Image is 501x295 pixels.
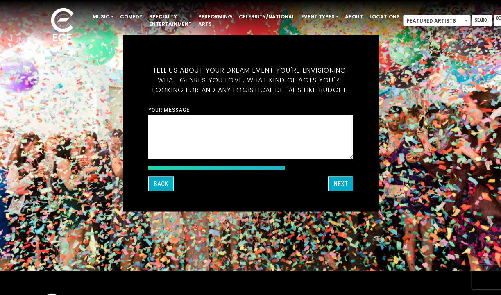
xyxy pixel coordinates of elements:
[148,177,174,191] button: Back
[146,10,195,31] a: Specialty Entertainment
[148,56,353,105] h5: Tell us about your dream event you're envisioning, what genres you love, what kind of acts you're...
[403,15,471,26] span: Featured Artists
[148,106,190,113] label: Your message
[342,10,366,24] a: About
[236,10,298,24] a: Celebrity/National
[195,10,236,31] a: Performing Arts
[89,10,117,24] a: Music
[366,10,403,24] a: Locations
[404,15,470,27] span: Featured Artists
[298,10,342,24] a: Event Types
[328,177,353,191] button: Next
[472,15,492,26] a: Search
[42,6,83,45] img: ece_new_logo_whitev2-1.png
[117,10,146,24] a: Comedy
